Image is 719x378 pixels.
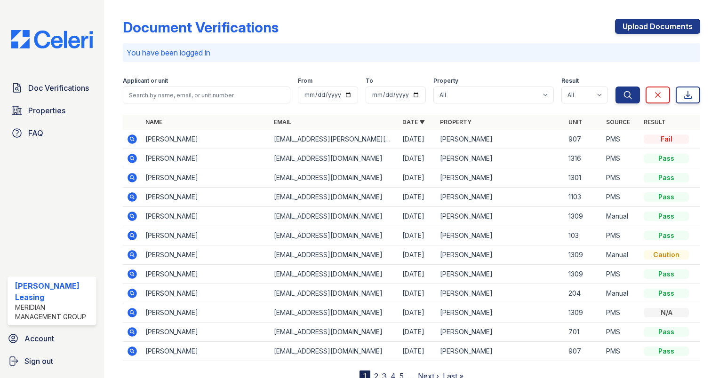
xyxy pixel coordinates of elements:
[298,77,312,85] label: From
[399,245,436,265] td: [DATE]
[602,207,640,226] td: Manual
[644,134,689,144] div: Fail
[399,323,436,342] td: [DATE]
[145,118,162,126] a: Name
[436,303,565,323] td: [PERSON_NAME]
[644,327,689,337] div: Pass
[565,226,602,245] td: 103
[270,245,399,265] td: [EMAIL_ADDRESS][DOMAIN_NAME]
[602,342,640,361] td: PMS
[142,207,270,226] td: [PERSON_NAME]
[4,30,100,48] img: CE_Logo_Blue-a8612792a0a2168367f1c8372b55b34899dd931a85d93a1a3d3e32e68fde9ad4.png
[565,188,602,207] td: 1103
[142,323,270,342] td: [PERSON_NAME]
[565,149,602,168] td: 1316
[615,19,700,34] a: Upload Documents
[142,303,270,323] td: [PERSON_NAME]
[436,130,565,149] td: [PERSON_NAME]
[28,82,89,94] span: Doc Verifications
[565,284,602,303] td: 204
[565,168,602,188] td: 1301
[602,265,640,284] td: PMS
[644,231,689,240] div: Pass
[436,323,565,342] td: [PERSON_NAME]
[8,101,96,120] a: Properties
[399,130,436,149] td: [DATE]
[644,154,689,163] div: Pass
[4,352,100,370] a: Sign out
[399,303,436,323] td: [DATE]
[644,346,689,356] div: Pass
[123,19,279,36] div: Document Verifications
[433,77,458,85] label: Property
[142,284,270,303] td: [PERSON_NAME]
[565,323,602,342] td: 701
[399,284,436,303] td: [DATE]
[568,118,583,126] a: Unit
[142,188,270,207] td: [PERSON_NAME]
[602,323,640,342] td: PMS
[644,269,689,279] div: Pass
[142,168,270,188] td: [PERSON_NAME]
[28,127,43,139] span: FAQ
[270,130,399,149] td: [EMAIL_ADDRESS][PERSON_NAME][DOMAIN_NAME]
[270,342,399,361] td: [EMAIL_ADDRESS][DOMAIN_NAME]
[15,280,93,303] div: [PERSON_NAME] Leasing
[606,118,630,126] a: Source
[142,342,270,361] td: [PERSON_NAME]
[436,226,565,245] td: [PERSON_NAME]
[8,79,96,97] a: Doc Verifications
[123,77,168,85] label: Applicant or unit
[436,245,565,265] td: [PERSON_NAME]
[565,265,602,284] td: 1309
[142,149,270,168] td: [PERSON_NAME]
[436,168,565,188] td: [PERSON_NAME]
[24,333,54,344] span: Account
[270,303,399,323] td: [EMAIL_ADDRESS][DOMAIN_NAME]
[436,149,565,168] td: [PERSON_NAME]
[142,245,270,265] td: [PERSON_NAME]
[270,149,399,168] td: [EMAIL_ADDRESS][DOMAIN_NAME]
[644,308,689,317] div: N/A
[399,149,436,168] td: [DATE]
[366,77,373,85] label: To
[644,289,689,298] div: Pass
[436,265,565,284] td: [PERSON_NAME]
[142,226,270,245] td: [PERSON_NAME]
[270,323,399,342] td: [EMAIL_ADDRESS][DOMAIN_NAME]
[399,342,436,361] td: [DATE]
[602,168,640,188] td: PMS
[270,168,399,188] td: [EMAIL_ADDRESS][DOMAIN_NAME]
[565,303,602,323] td: 1309
[602,284,640,303] td: Manual
[270,207,399,226] td: [EMAIL_ADDRESS][DOMAIN_NAME]
[399,168,436,188] td: [DATE]
[644,118,666,126] a: Result
[436,188,565,207] td: [PERSON_NAME]
[270,265,399,284] td: [EMAIL_ADDRESS][DOMAIN_NAME]
[24,355,53,367] span: Sign out
[4,329,100,348] a: Account
[602,245,640,265] td: Manual
[644,173,689,182] div: Pass
[602,303,640,323] td: PMS
[8,124,96,142] a: FAQ
[270,284,399,303] td: [EMAIL_ADDRESS][DOMAIN_NAME]
[602,130,640,149] td: PMS
[15,303,93,322] div: Meridian Management Group
[561,77,579,85] label: Result
[399,207,436,226] td: [DATE]
[565,207,602,226] td: 1309
[565,342,602,361] td: 907
[142,130,270,149] td: [PERSON_NAME]
[399,188,436,207] td: [DATE]
[436,284,565,303] td: [PERSON_NAME]
[602,149,640,168] td: PMS
[399,226,436,245] td: [DATE]
[644,250,689,260] div: Caution
[679,340,710,369] iframe: chat widget
[274,118,291,126] a: Email
[602,188,640,207] td: PMS
[270,226,399,245] td: [EMAIL_ADDRESS][DOMAIN_NAME]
